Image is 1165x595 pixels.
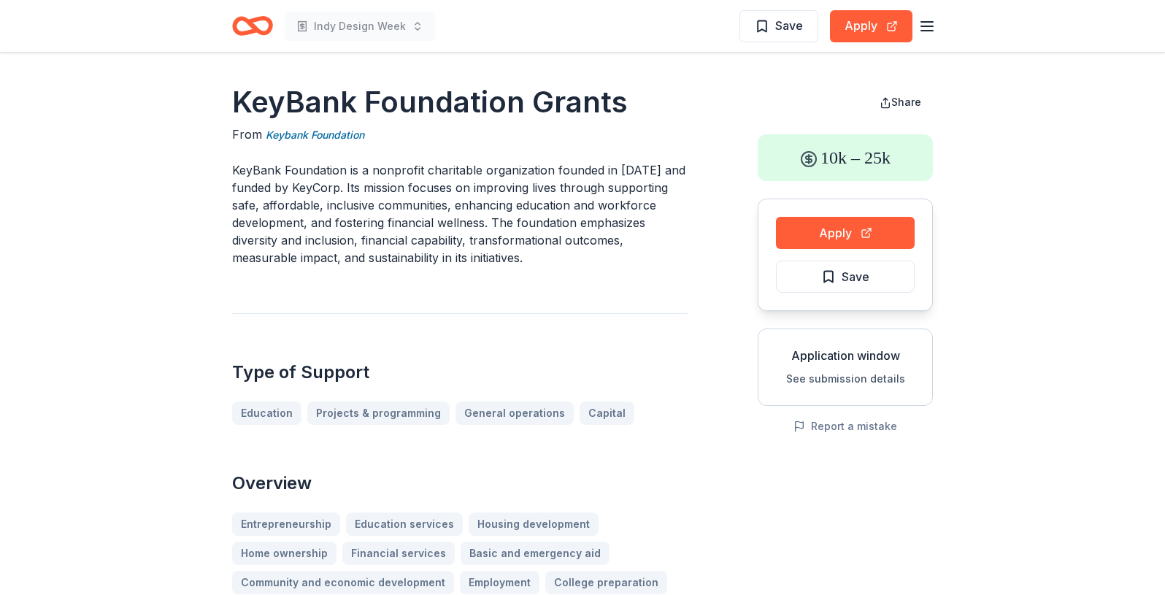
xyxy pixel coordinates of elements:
[232,402,301,425] a: Education
[285,12,435,41] button: Indy Design Week
[232,161,688,266] p: KeyBank Foundation is a nonprofit charitable organization founded in [DATE] and funded by KeyCorp...
[266,126,364,144] a: Keybank Foundation
[868,88,933,117] button: Share
[307,402,450,425] a: Projects & programming
[739,10,818,42] button: Save
[580,402,634,425] a: Capital
[232,126,688,144] div: From
[758,134,933,181] div: 10k – 25k
[786,370,905,388] button: See submission details
[455,402,574,425] a: General operations
[776,261,915,293] button: Save
[232,361,688,384] h2: Type of Support
[842,267,869,286] span: Save
[232,472,688,495] h2: Overview
[314,18,406,35] span: Indy Design Week
[776,217,915,249] button: Apply
[775,16,803,35] span: Save
[232,9,273,43] a: Home
[232,82,688,123] h1: KeyBank Foundation Grants
[830,10,912,42] button: Apply
[891,96,921,108] span: Share
[770,347,920,364] div: Application window
[793,418,897,435] button: Report a mistake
